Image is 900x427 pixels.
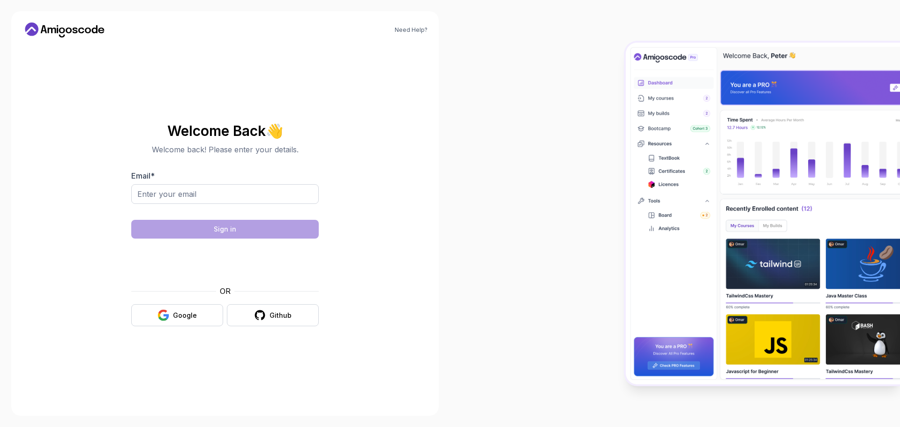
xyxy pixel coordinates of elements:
p: Welcome back! Please enter your details. [131,144,319,155]
a: Home link [22,22,107,37]
button: Google [131,304,223,326]
iframe: Widget containing checkbox for hCaptcha security challenge [154,244,296,280]
div: Github [270,311,292,320]
button: Github [227,304,319,326]
label: Email * [131,171,155,180]
p: OR [220,285,231,297]
h2: Welcome Back [131,123,319,138]
div: Google [173,311,197,320]
button: Sign in [131,220,319,239]
div: Sign in [214,225,236,234]
input: Enter your email [131,184,319,204]
span: 👋 [265,122,284,139]
a: Need Help? [395,26,427,34]
img: Amigoscode Dashboard [626,43,900,384]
